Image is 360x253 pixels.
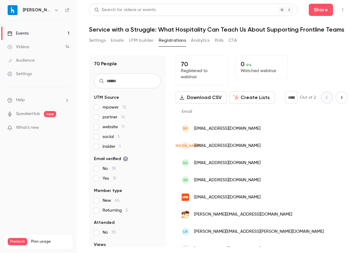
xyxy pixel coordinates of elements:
[183,229,188,234] span: LN
[191,36,210,45] button: Analytics
[182,211,189,218] img: realrestaurants.com
[16,125,39,131] span: What's new
[94,220,114,226] span: Attended
[7,57,35,63] div: Audience
[103,207,128,213] span: Returning
[194,177,261,183] span: [EMAIL_ADDRESS][DOMAIN_NAME]
[194,246,261,252] span: [EMAIL_ADDRESS][DOMAIN_NAME]
[121,115,125,119] span: 14
[94,60,117,67] h1: 70 People
[111,167,116,171] span: 39
[183,246,188,251] span: BG
[182,194,189,201] img: otgexp.com
[8,238,27,245] span: Premium
[103,197,120,204] span: New
[103,114,125,120] span: partner
[126,208,128,213] span: 5
[113,176,116,181] span: 31
[89,26,348,33] h1: Service with a Struggle: What Hospitality Can Teach Us About Supporting Frontline Teams
[115,198,120,203] span: 65
[103,134,120,140] span: social
[31,239,69,244] span: Plan usage
[182,109,192,114] span: Email
[194,143,261,149] span: [EMAIL_ADDRESS][DOMAIN_NAME]
[103,166,116,172] span: No
[103,229,116,236] span: No
[118,135,120,139] span: 5
[122,125,125,129] span: 11
[103,175,116,182] span: Yes
[122,105,126,109] span: 15
[94,94,119,101] span: UTM Source
[181,60,223,68] p: 70
[194,125,261,132] span: [EMAIL_ADDRESS][DOMAIN_NAME]
[181,68,223,80] p: Registered to webinar
[229,91,275,104] button: Create Lists
[103,124,125,130] span: website
[111,230,116,235] span: 70
[94,242,106,248] span: Views
[16,97,25,103] span: Help
[309,4,333,16] button: Share
[94,7,156,13] div: Search for videos or events
[62,125,69,131] iframe: Noticeable Trigger
[103,144,121,150] span: insider
[94,156,128,162] span: Email verified
[183,126,188,131] span: SP
[241,60,283,68] p: 0
[194,194,261,201] span: [EMAIL_ADDRESS][DOMAIN_NAME]
[23,7,52,13] h6: [PERSON_NAME]
[183,160,188,166] span: sS
[119,144,121,149] span: 1
[215,36,224,45] button: Polls
[16,111,40,117] a: SpeakerHub
[183,177,188,183] span: SK
[8,5,17,15] img: Harri
[246,63,252,67] span: 0 %
[229,36,237,45] button: CTA
[194,211,292,218] span: [PERSON_NAME][EMAIL_ADDRESS][DOMAIN_NAME]
[103,104,126,110] span: mpower
[194,160,261,166] span: [EMAIL_ADDRESS][DOMAIN_NAME]
[111,36,124,45] button: Emails
[194,228,324,235] span: [PERSON_NAME][EMAIL_ADDRESS][PERSON_NAME][DOMAIN_NAME]
[7,30,29,36] div: Events
[159,36,186,45] button: Registrations
[241,68,283,74] p: Watched webinar
[94,188,122,194] span: Member type
[171,143,200,148] span: [PERSON_NAME]
[89,36,106,45] button: Settings
[129,36,154,45] button: UTM builder
[300,94,316,101] p: Out of 2
[44,111,56,117] span: new
[7,71,32,77] div: Settings
[7,44,29,50] div: Videos
[7,97,69,103] li: help-dropdown-opener
[335,91,348,104] button: Next page
[176,91,227,104] button: Download CSV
